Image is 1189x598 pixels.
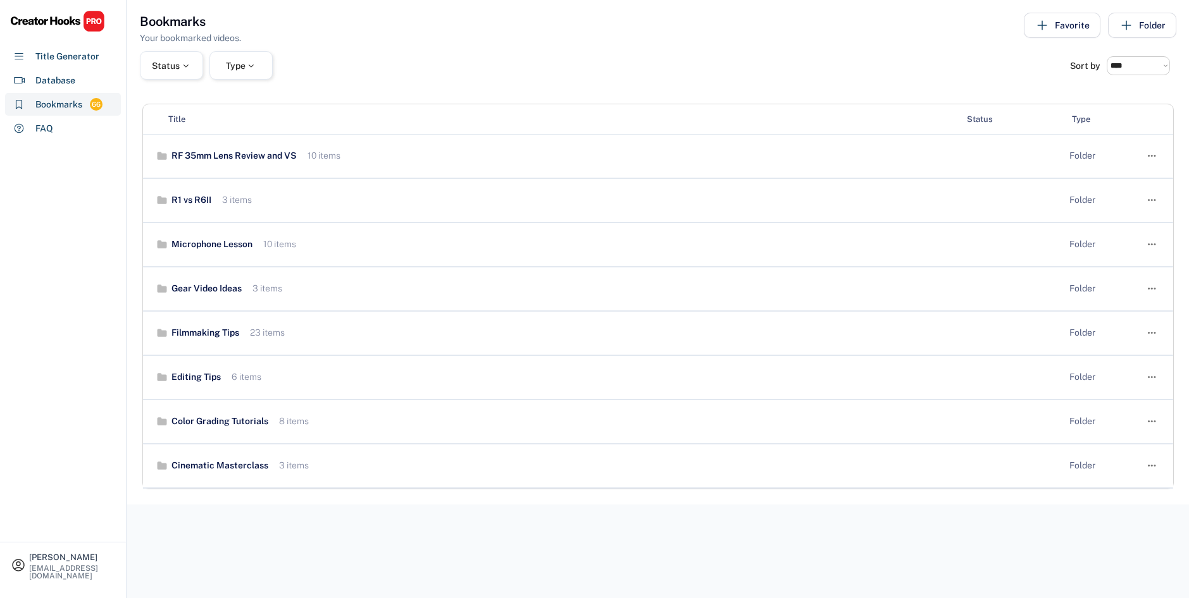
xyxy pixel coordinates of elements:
button:  [1145,280,1158,298]
div: Folder [1069,415,1133,428]
div: R1 vs R6II [168,194,211,207]
div: Status [967,114,1062,125]
div: 3 items [219,194,252,207]
div: Editing Tips [168,371,221,384]
div: Type [226,61,257,70]
div: [PERSON_NAME] [29,553,115,561]
button:  [1145,192,1158,209]
div: Folder [1069,150,1133,162]
div: 66 [90,99,103,110]
div: 10 items [304,150,340,162]
div: Sort by [1070,61,1100,70]
button:  [1145,147,1158,165]
div: Microphone Lesson [168,238,252,251]
button:  [1145,324,1158,342]
div: Folder [1069,460,1133,472]
div: Title Generator [35,50,99,63]
div: Bookmarks [35,98,82,111]
text:  [1148,238,1156,251]
div: Cinematic Masterclass [168,460,268,472]
div: Database [35,74,75,87]
button: Folder [1108,13,1176,38]
button:  [1145,236,1158,253]
text:  [1148,282,1156,295]
button:  [1145,413,1158,430]
text:  [1148,370,1156,384]
div: Folder [1069,194,1133,207]
div: 6 items [228,371,261,384]
text:  [1148,193,1156,207]
div: 3 items [276,460,309,472]
div: Folder [1069,327,1133,339]
div: 23 items [247,327,285,339]
div: Folder [1069,283,1133,295]
div: Gear Video Ideas [168,283,242,295]
div: Status [152,61,191,70]
button: Favorite [1024,13,1100,38]
button:  [1145,369,1158,386]
div: [EMAIL_ADDRESS][DOMAIN_NAME] [29,564,115,580]
text:  [1148,149,1156,162]
text:  [1148,326,1156,339]
div: 3 items [249,283,282,295]
div: Title [168,114,185,125]
div: FAQ [35,122,53,135]
div: Type [1072,114,1135,125]
div: RF 35mm Lens Review and VS [168,150,297,162]
text:  [1148,415,1156,428]
div: 8 items [276,415,309,428]
h3: Bookmarks [140,13,206,30]
img: CHPRO%20Logo.svg [10,10,105,32]
div: Folder [1069,238,1133,251]
div: Filmmaking Tips [168,327,239,339]
div: Color Grading Tutorials [168,415,268,428]
div: 10 items [260,238,296,251]
div: Folder [1069,371,1133,384]
text:  [1148,459,1156,472]
button:  [1145,457,1158,475]
div: Your bookmarked videos. [140,32,241,45]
